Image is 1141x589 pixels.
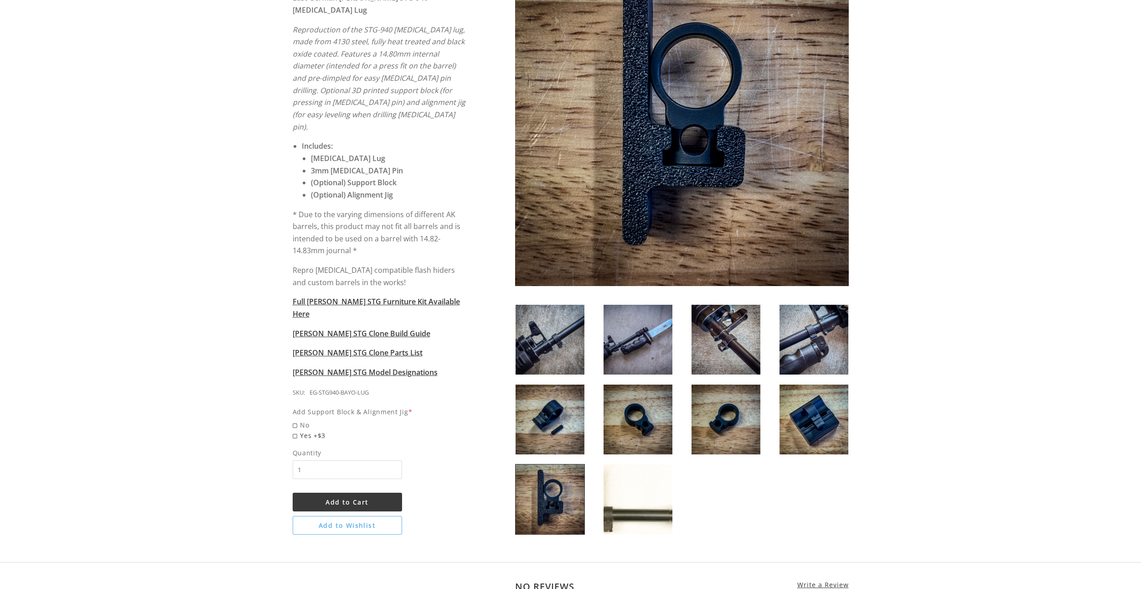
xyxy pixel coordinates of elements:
[780,385,848,454] img: Wieger STG-940 AK Bayonet Lug
[325,498,368,506] span: Add to Cart
[293,367,438,377] a: [PERSON_NAME] STG Model Designations
[604,464,672,534] img: Wieger STG-940 AK Bayonet Lug
[293,25,465,95] em: Reproduction of the STG-940 [MEDICAL_DATA] lug, made from 4130 steel, fully heat treated and blac...
[293,208,467,257] p: * Due to the varying dimensions of different AK barrels, this product may not fit all barrels and...
[293,348,423,358] a: [PERSON_NAME] STG Clone Parts List
[302,141,333,151] strong: Includes:
[293,388,305,398] div: SKU:
[311,177,397,188] strong: (Optional) Support Block
[311,153,385,163] strong: [MEDICAL_DATA] Lug
[293,264,467,288] p: Repro [MEDICAL_DATA] compatible flash hiders and custom barrels in the works!
[797,581,849,589] a: Write a Review
[293,328,430,339] a: [PERSON_NAME] STG Clone Build Guide
[293,460,402,479] input: Quantity
[311,166,403,176] strong: 3mm [MEDICAL_DATA] Pin
[516,385,584,454] img: Wieger STG-940 AK Bayonet Lug
[293,420,467,430] span: No
[293,448,402,458] span: Quantity
[516,464,584,534] img: Wieger STG-940 AK Bayonet Lug
[311,190,393,200] strong: (Optional) Alignment Jig
[293,430,467,441] span: Yes +$3
[293,407,467,417] div: Add Support Block & Alignment Jig
[692,305,760,375] img: Wieger STG-940 AK Bayonet Lug
[604,385,672,454] img: Wieger STG-940 AK Bayonet Lug
[293,516,402,535] button: Add to Wishlist
[293,297,460,319] a: Full [PERSON_NAME] STG Furniture Kit Available Here
[692,385,760,454] img: Wieger STG-940 AK Bayonet Lug
[780,305,848,375] img: Wieger STG-940 AK Bayonet Lug
[293,85,465,132] em: . Optional 3D printed support block (for pressing in [MEDICAL_DATA] pin) and alignment jig (for e...
[604,305,672,375] img: Wieger STG-940 AK Bayonet Lug
[516,305,584,375] img: Wieger STG-940 AK Bayonet Lug
[293,493,402,511] button: Add to Cart
[310,388,369,398] div: EG-STG940-BAYO-LUG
